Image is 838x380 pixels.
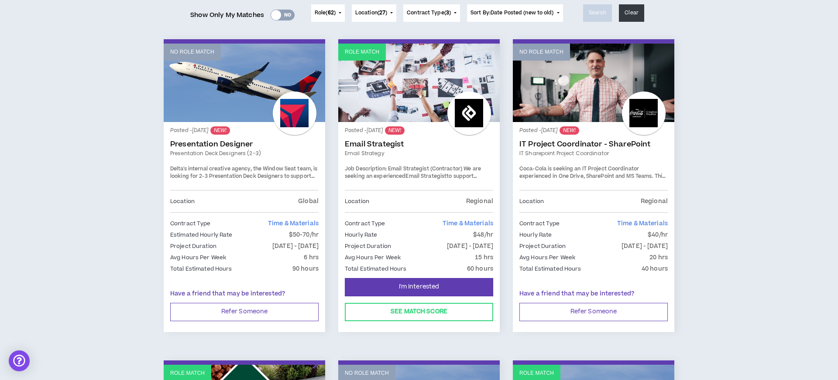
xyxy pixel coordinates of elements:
[648,230,668,240] p: $40/hr
[519,289,668,299] p: Have a friend that may be interested?
[345,241,391,251] p: Project Duration
[467,264,493,274] p: 60 hours
[170,253,226,262] p: Avg Hours Per Week
[447,241,493,251] p: [DATE] - [DATE]
[170,140,319,149] a: Presentation Designer
[519,140,668,149] a: IT Project Coordinator - SharePoint
[170,230,233,240] p: Estimated Hourly Rate
[315,9,336,17] span: Role ( )
[345,369,389,377] p: No Role Match
[338,44,500,122] a: Role Match
[170,48,214,56] p: No Role Match
[345,219,385,228] p: Contract Type
[519,126,668,135] p: Posted - [DATE]
[583,4,612,22] button: Search
[407,9,451,17] span: Contract Type ( )
[617,219,668,228] span: Time & Materials
[289,230,319,240] p: $50-70/hr
[292,264,319,274] p: 90 hours
[170,197,195,206] p: Location
[345,149,493,157] a: Email Strategy
[345,278,493,296] button: I'm Interested
[345,264,407,274] p: Total Estimated Hours
[304,253,319,262] p: 6 hrs
[519,219,560,228] p: Contract Type
[641,197,668,206] p: Regional
[352,4,396,22] button: Location(27)
[399,283,440,291] span: I'm Interested
[170,149,319,157] a: Presentation Deck Designers (2-3)
[560,126,579,135] sup: NEW!
[467,4,563,22] button: Sort By:Date Posted (new to old)
[649,253,668,262] p: 20 hrs
[345,230,377,240] p: Hourly Rate
[170,126,319,135] p: Posted - [DATE]
[519,369,554,377] p: Role Match
[345,197,369,206] p: Location
[619,4,644,22] button: Clear
[519,48,563,56] p: No Role Match
[190,9,264,22] span: Show Only My Matches
[272,241,319,251] p: [DATE] - [DATE]
[379,9,385,17] span: 27
[345,253,401,262] p: Avg Hours Per Week
[519,241,566,251] p: Project Duration
[519,264,581,274] p: Total Estimated Hours
[519,149,668,157] a: IT Sharepoint Project Coordinator
[345,165,462,173] strong: Job Description: Email Strategist (Contractor)
[471,9,554,17] span: Sort By: Date Posted (new to old)
[519,303,668,321] button: Refer Someone
[298,197,319,206] p: Global
[268,219,319,228] span: Time & Materials
[466,197,493,206] p: Regional
[519,197,544,206] p: Location
[164,44,325,122] a: No Role Match
[405,173,446,180] strong: Email Strategist
[446,9,449,17] span: 3
[345,303,493,321] button: See Match Score
[385,126,405,135] sup: NEW!
[170,219,211,228] p: Contract Type
[519,230,552,240] p: Hourly Rate
[473,230,493,240] p: $48/hr
[475,253,493,262] p: 15 hrs
[9,350,30,371] div: Open Intercom Messenger
[170,303,319,321] button: Refer Someone
[642,264,668,274] p: 40 hours
[345,48,379,56] p: Role Match
[519,165,666,203] span: Coca-Cola is seeking an IT Project Coordinator experienced in One Drive, SharePoint and MS Teams....
[210,126,230,135] sup: NEW!
[170,369,205,377] p: Role Match
[170,289,319,299] p: Have a friend that may be interested?
[513,44,674,122] a: No Role Match
[443,219,493,228] span: Time & Materials
[355,9,387,17] span: Location ( )
[311,4,345,22] button: Role(62)
[345,165,481,180] span: We are seeking an experienced
[328,9,334,17] span: 62
[345,140,493,149] a: Email Strategist
[345,126,493,135] p: Posted - [DATE]
[519,253,575,262] p: Avg Hours Per Week
[170,264,232,274] p: Total Estimated Hours
[403,4,460,22] button: Contract Type(3)
[170,241,216,251] p: Project Duration
[622,241,668,251] p: [DATE] - [DATE]
[170,165,317,196] span: Delta's internal creative agency, the Window Seat team, is looking for 2-3 Presentation Deck Desi...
